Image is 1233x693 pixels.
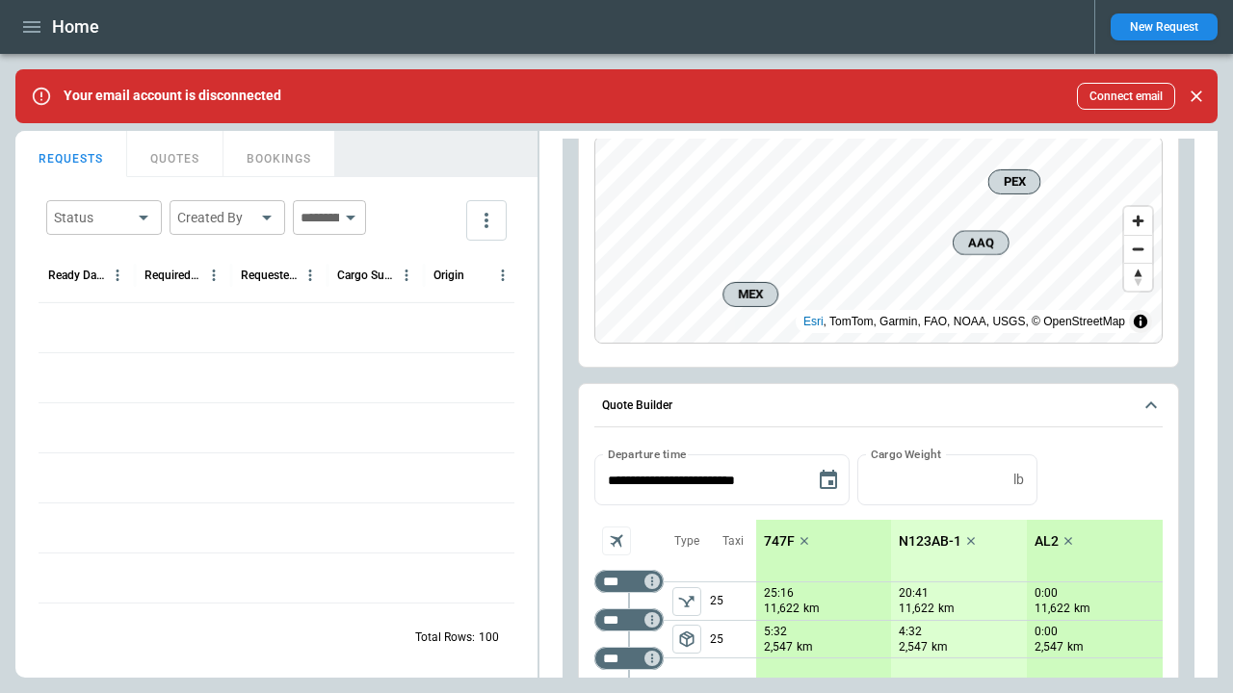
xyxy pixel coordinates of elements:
[1035,625,1058,639] p: 0:00
[177,208,254,227] div: Created By
[433,269,464,282] div: Origin
[899,639,928,655] p: 2,547
[938,601,955,617] p: km
[710,582,756,620] p: 25
[594,384,1163,428] button: Quote Builder
[899,601,934,617] p: 11,622
[394,263,419,288] button: Cargo Summary column menu
[672,625,701,654] button: left aligned
[1124,207,1152,235] button: Zoom in
[1035,533,1059,550] p: AL2
[298,263,323,288] button: Requested Route column menu
[710,621,756,657] p: 25
[1183,75,1210,117] div: dismiss
[337,269,394,282] div: Cargo Summary
[54,208,131,227] div: Status
[899,533,961,550] p: N123AB-1
[672,587,701,616] button: left aligned
[602,526,631,555] span: Aircraft selection
[674,533,699,550] p: Type
[797,639,813,655] p: km
[241,269,298,282] div: Requested Route
[931,639,948,655] p: km
[15,131,127,177] button: REQUESTS
[803,312,1125,331] div: , TomTom, Garmin, FAO, NOAA, USGS, © OpenStreetMap
[127,131,223,177] button: QUOTES
[871,446,941,462] label: Cargo Weight
[466,200,507,241] button: more
[594,608,664,631] div: Too short
[764,625,787,639] p: 5:32
[1124,263,1152,291] button: Reset bearing to north
[1035,639,1063,655] p: 2,547
[144,269,201,282] div: Required Date & Time (UTC+03:00)
[490,263,515,288] button: Origin column menu
[1013,472,1024,488] p: lb
[594,647,664,670] div: Too short
[1035,586,1058,601] p: 0:00
[764,601,800,617] p: 11,622
[201,263,226,288] button: Required Date & Time (UTC+03:00) column menu
[48,269,105,282] div: Ready Date & Time (UTC+03:00)
[223,131,335,177] button: BOOKINGS
[1124,235,1152,263] button: Zoom out
[602,399,672,412] h6: Quote Builder
[608,446,687,462] label: Departure time
[64,88,281,104] p: Your email account is disconnected
[479,629,499,646] p: 100
[672,625,701,654] span: Type of sector
[1183,83,1210,110] button: Close
[764,533,795,550] p: 747F
[105,263,130,288] button: Ready Date & Time (UTC+03:00) column menu
[1074,601,1090,617] p: km
[1111,13,1218,40] button: New Request
[996,171,1032,191] span: PEX
[803,315,824,328] a: Esri
[731,284,770,303] span: MEX
[52,15,99,38] h1: Home
[899,625,922,639] p: 4:32
[764,586,794,601] p: 25:16
[1067,639,1084,655] p: km
[899,586,929,601] p: 20:41
[803,601,820,617] p: km
[809,461,848,500] button: Choose date, selected date is Aug 20, 2025
[1129,310,1152,333] summary: Toggle attribution
[415,629,475,646] p: Total Rows:
[594,570,664,593] div: Too short
[595,137,1162,343] canvas: Map
[764,639,793,655] p: 2,547
[672,587,701,616] span: Type of sector
[1035,601,1070,617] p: 11,622
[677,629,696,649] span: package_2
[1077,83,1175,110] button: Connect email
[961,233,1001,252] span: AAQ
[722,533,744,550] p: Taxi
